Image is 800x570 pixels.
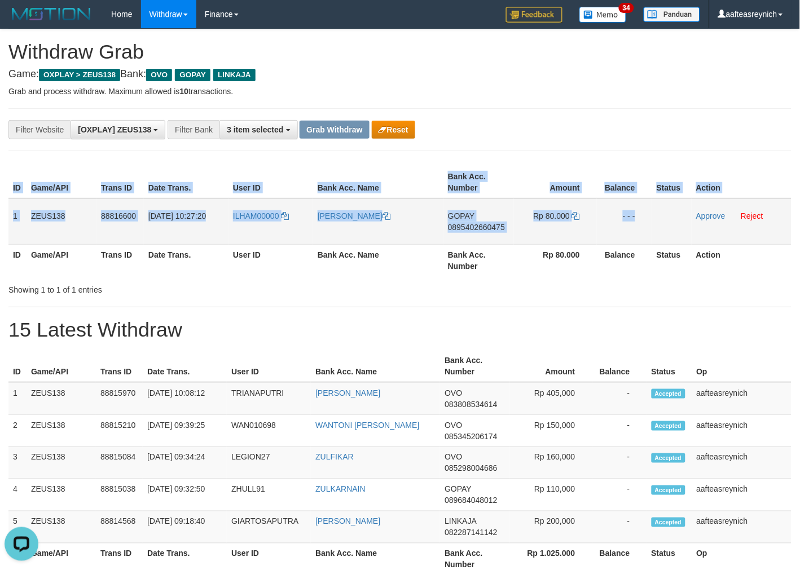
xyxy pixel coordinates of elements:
td: aafteasreynich [692,511,792,544]
th: Trans ID [96,244,144,276]
h1: Withdraw Grab [8,41,792,63]
span: [DATE] 10:27:20 [148,211,206,220]
th: ID [8,244,27,276]
span: Accepted [652,389,685,399]
td: [DATE] 09:18:40 [143,511,227,544]
span: [OXPLAY] ZEUS138 [78,125,151,134]
td: - - - [597,198,652,245]
span: 88816600 [101,211,136,220]
th: Action [692,166,792,198]
td: [DATE] 09:32:50 [143,479,227,511]
span: Accepted [652,453,685,463]
td: ZEUS138 [27,447,96,479]
button: [OXPLAY] ZEUS138 [71,120,165,139]
a: ZULFIKAR [315,453,354,462]
td: Rp 200,000 [510,511,592,544]
img: Feedback.jpg [506,7,562,23]
td: 88814568 [96,511,143,544]
td: ZEUS138 [27,511,96,544]
td: - [592,511,647,544]
th: Balance [597,244,652,276]
span: OVO [146,69,172,81]
td: LEGION27 [227,447,311,479]
th: Balance [592,350,647,382]
th: ID [8,166,27,198]
td: TRIANAPUTRI [227,382,311,415]
td: ZEUS138 [27,415,96,447]
span: Copy 085345206174 to clipboard [445,432,497,441]
td: Rp 160,000 [510,447,592,479]
span: LINKAJA [213,69,256,81]
div: Filter Bank [168,120,219,139]
td: 88815970 [96,382,143,415]
th: Bank Acc. Number [443,166,514,198]
a: Copy 80000 to clipboard [572,211,580,220]
span: Copy 085298004686 to clipboard [445,464,497,473]
span: Copy 082287141142 to clipboard [445,528,497,537]
th: Bank Acc. Name [313,166,443,198]
td: ZEUS138 [27,382,96,415]
img: MOTION_logo.png [8,6,94,23]
span: LINKAJA [445,517,476,526]
td: 5 [8,511,27,544]
td: 4 [8,479,27,511]
th: Status [652,166,692,198]
span: OVO [445,388,462,397]
th: Game/API [27,350,96,382]
a: ZULKARNAIN [315,485,366,494]
th: Balance [597,166,652,198]
td: ZEUS138 [27,198,96,245]
td: 2 [8,415,27,447]
th: Date Trans. [143,350,227,382]
th: Trans ID [96,350,143,382]
td: [DATE] 10:08:12 [143,382,227,415]
td: ZHULL91 [227,479,311,511]
span: OVO [445,421,462,430]
th: Amount [514,166,597,198]
span: OVO [445,453,462,462]
th: User ID [228,166,313,198]
td: aafteasreynich [692,382,792,415]
span: Accepted [652,485,685,495]
h4: Game: Bank: [8,69,792,80]
td: 88815084 [96,447,143,479]
td: aafteasreynich [692,447,792,479]
div: Showing 1 to 1 of 1 entries [8,280,325,295]
th: Bank Acc. Name [311,350,440,382]
th: Status [647,350,692,382]
th: User ID [228,244,313,276]
td: WAN010698 [227,415,311,447]
img: panduan.png [644,7,700,22]
th: Trans ID [96,166,144,198]
span: Copy 083808534614 to clipboard [445,400,497,409]
td: Rp 150,000 [510,415,592,447]
img: Button%20Memo.svg [579,7,627,23]
td: 1 [8,382,27,415]
strong: 10 [179,87,188,96]
h1: 15 Latest Withdraw [8,319,792,341]
span: GOPAY [445,485,471,494]
p: Grab and process withdraw. Maximum allowed is transactions. [8,86,792,97]
th: Action [692,244,792,276]
td: - [592,415,647,447]
span: ILHAM00000 [233,211,279,220]
a: Approve [696,211,726,220]
td: ZEUS138 [27,479,96,511]
a: [PERSON_NAME] [318,211,390,220]
div: Filter Website [8,120,71,139]
th: Date Trans. [144,244,228,276]
th: Game/API [27,166,96,198]
span: Rp 80.000 [534,211,570,220]
td: - [592,479,647,511]
a: [PERSON_NAME] [315,388,380,397]
a: WANTONI [PERSON_NAME] [315,421,419,430]
span: Accepted [652,421,685,431]
button: 3 item selected [219,120,297,139]
th: Status [652,244,692,276]
td: 3 [8,447,27,479]
th: Bank Acc. Name [313,244,443,276]
th: Amount [510,350,592,382]
button: Grab Withdraw [300,121,369,139]
th: Date Trans. [144,166,228,198]
span: Copy 0895402660475 to clipboard [448,223,505,232]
